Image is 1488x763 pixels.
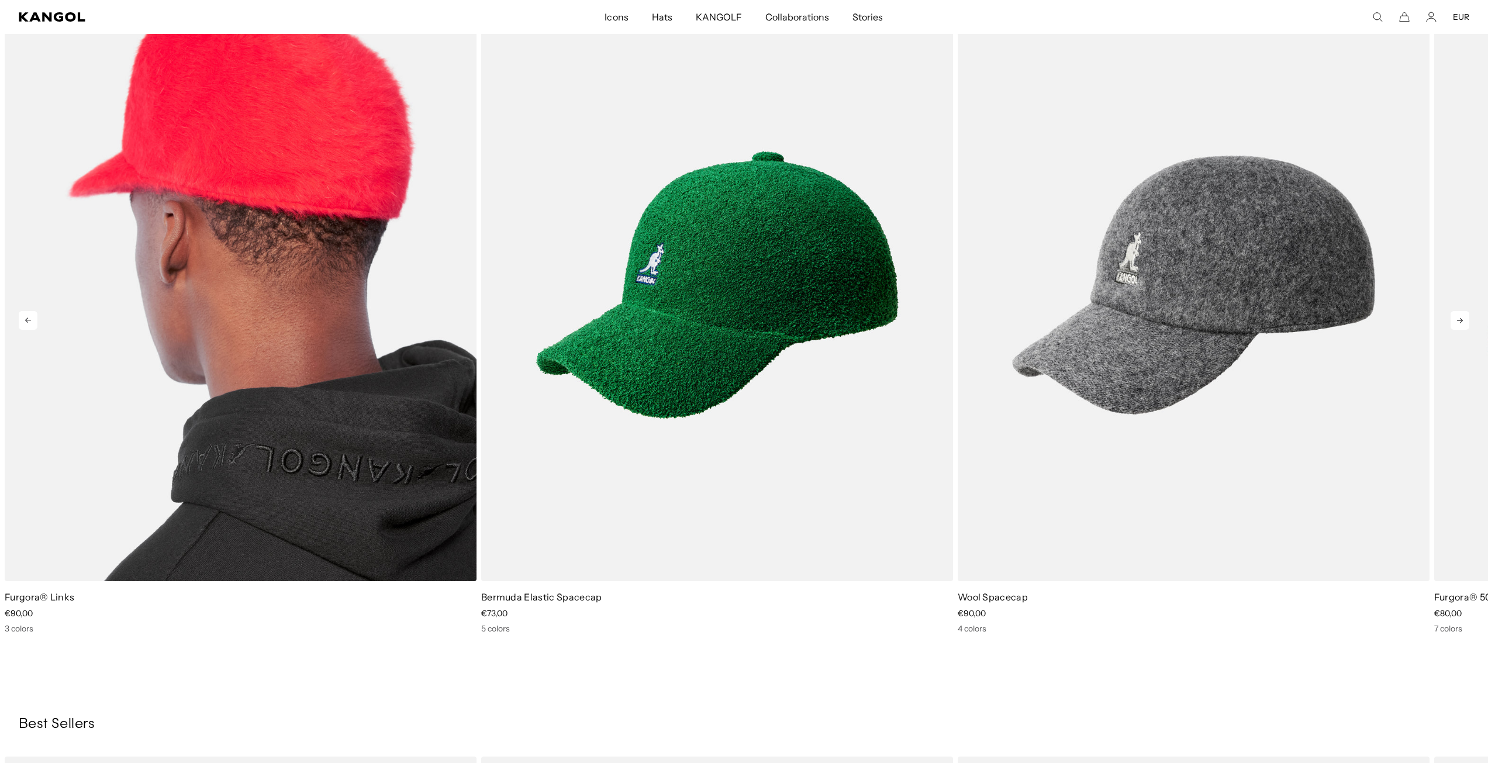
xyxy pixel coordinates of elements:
[5,623,477,634] div: 3 colors
[19,716,1469,733] h3: Best Sellers
[5,608,33,619] span: €90,00
[958,608,986,619] span: €90,00
[5,591,74,603] a: Furgora® Links
[958,623,1430,634] div: 4 colors
[1426,12,1437,22] a: Account
[1434,608,1462,619] span: €80,00
[481,623,953,634] div: 5 colors
[1399,12,1410,22] button: Cart
[958,591,1028,603] a: Wool Spacecap
[481,591,602,603] a: Bermuda Elastic Spacecap
[481,608,507,619] span: €73,00
[19,12,402,22] a: Kangol
[1372,12,1383,22] summary: Search here
[1453,12,1469,22] button: EUR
